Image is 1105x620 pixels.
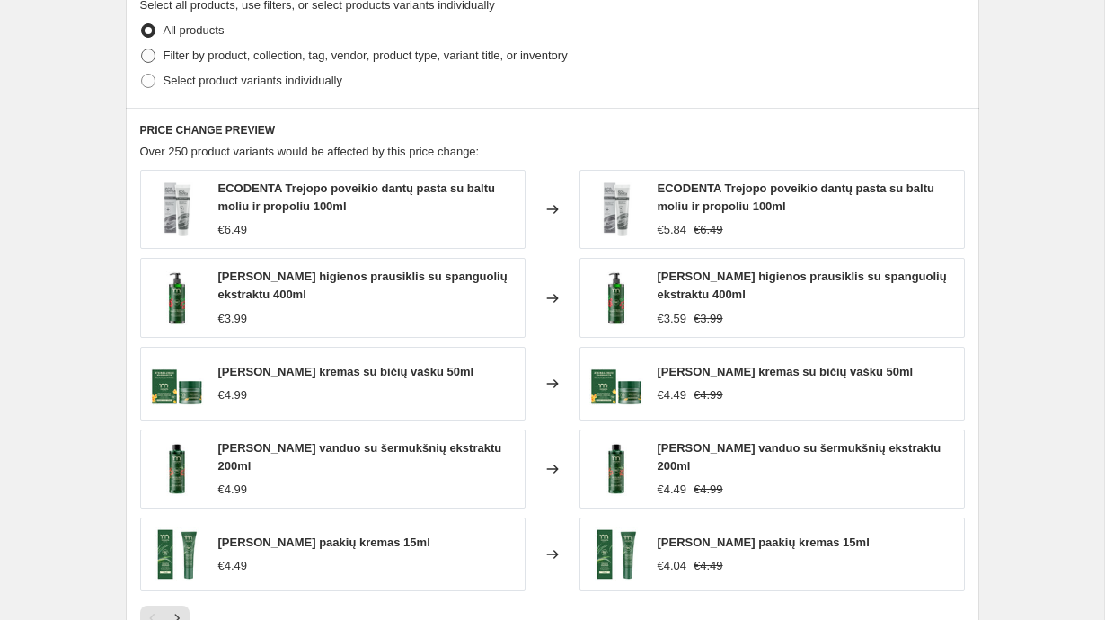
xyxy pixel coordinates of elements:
[658,270,947,301] span: [PERSON_NAME] higienos prausiklis su spanguolių ekstraktu 400ml
[589,527,643,581] img: 4770001334386-01_80x.jpg
[150,442,204,496] img: 4770001336069_-_01_80x.jpg
[218,441,502,473] span: [PERSON_NAME] vanduo su šermukšnių ekstraktu 200ml
[658,182,934,213] span: ECODENTA Trejopo poveikio dantų pasta su baltu moliu ir propoliu 100ml
[658,310,687,328] div: €3.59
[658,365,914,378] span: [PERSON_NAME] kremas su bičių vašku 50ml
[589,442,643,496] img: 4770001336069_-_01_80x.jpg
[150,357,204,411] img: 4770001336526_-_01_80x.jpg
[589,182,643,236] img: 4770001003213_01_80x.png
[694,557,723,575] strike: €4.49
[658,221,687,239] div: €5.84
[218,182,495,213] span: ECODENTA Trejopo poveikio dantų pasta su baltu moliu ir propoliu 100ml
[150,182,204,236] img: 4770001003213_01_80x.png
[218,536,430,549] span: [PERSON_NAME] paakių kremas 15ml
[658,441,941,473] span: [PERSON_NAME] vanduo su šermukšnių ekstraktu 200ml
[658,557,687,575] div: €4.04
[218,270,508,301] span: [PERSON_NAME] higienos prausiklis su spanguolių ekstraktu 400ml
[218,481,248,499] div: €4.99
[658,386,687,404] div: €4.49
[140,145,480,158] span: Over 250 product variants would be affected by this price change:
[140,123,965,137] h6: PRICE CHANGE PREVIEW
[150,271,204,325] img: 4770001335062_01_80x.webp
[694,310,723,328] strike: €3.99
[658,536,870,549] span: [PERSON_NAME] paakių kremas 15ml
[658,481,687,499] div: €4.49
[164,49,568,62] span: Filter by product, collection, tag, vendor, product type, variant title, or inventory
[218,365,474,378] span: [PERSON_NAME] kremas su bičių vašku 50ml
[218,310,248,328] div: €3.99
[150,527,204,581] img: 4770001334386-01_80x.jpg
[164,74,342,87] span: Select product variants individually
[218,221,248,239] div: €6.49
[218,386,248,404] div: €4.99
[694,386,723,404] strike: €4.99
[589,357,643,411] img: 4770001336526_-_01_80x.jpg
[694,221,723,239] strike: €6.49
[694,481,723,499] strike: €4.99
[589,271,643,325] img: 4770001335062_01_80x.webp
[164,23,225,37] span: All products
[218,557,248,575] div: €4.49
